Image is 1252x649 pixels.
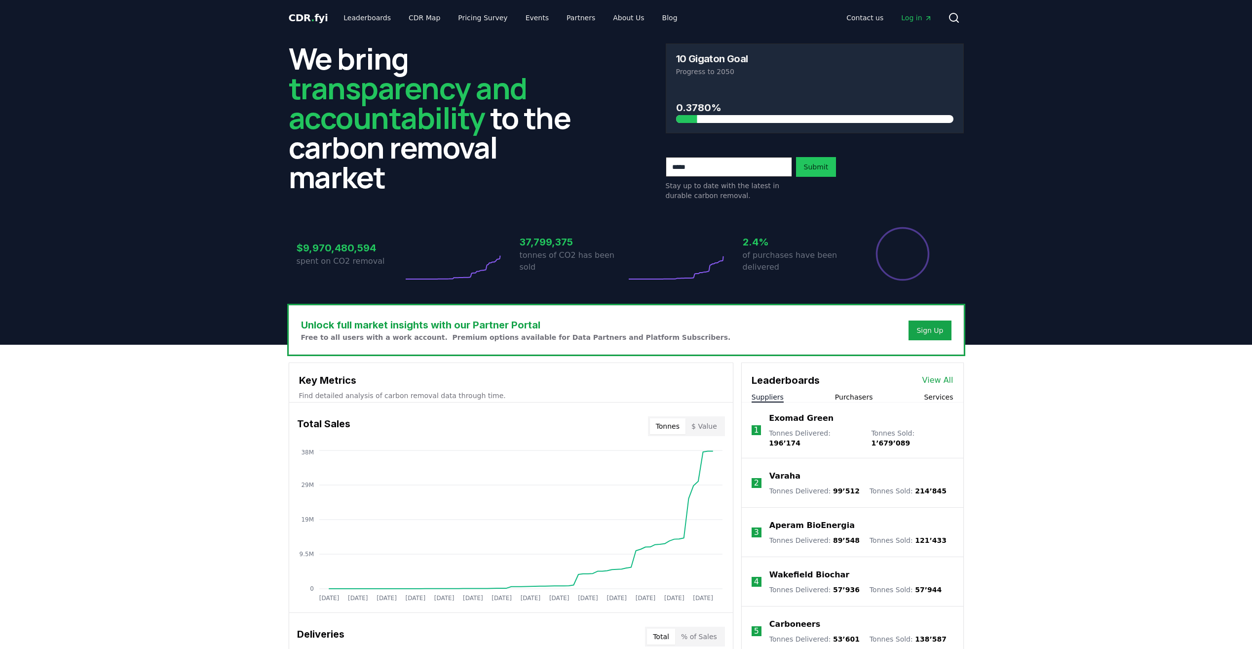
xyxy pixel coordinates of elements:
p: Tonnes Sold : [870,535,947,545]
tspan: [DATE] [319,595,339,602]
p: Tonnes Delivered : [769,634,860,644]
tspan: [DATE] [405,595,425,602]
h3: Deliveries [297,627,344,647]
p: of purchases have been delivered [743,249,849,273]
span: 57’936 [833,586,860,594]
a: CDR.fyi [289,11,328,25]
h3: $9,970,480,594 [297,241,403,255]
p: Tonnes Delivered : [769,535,860,545]
tspan: 19M [301,516,314,523]
p: 1 [754,424,759,436]
span: 99’512 [833,487,860,495]
tspan: 29M [301,482,314,488]
tspan: [DATE] [434,595,454,602]
span: 214’845 [915,487,947,495]
tspan: [DATE] [693,595,713,602]
p: 5 [754,625,759,637]
tspan: [DATE] [347,595,368,602]
h2: We bring to the carbon removal market [289,43,587,192]
p: Tonnes Sold : [870,634,947,644]
p: Tonnes Delivered : [769,428,861,448]
a: Blog [654,9,685,27]
a: Leaderboards [336,9,399,27]
h3: 0.3780% [676,100,953,115]
tspan: [DATE] [520,595,540,602]
span: transparency and accountability [289,68,527,138]
h3: Leaderboards [752,373,820,388]
tspan: 0 [310,585,314,592]
a: Wakefield Biochar [769,569,849,581]
h3: Unlock full market insights with our Partner Portal [301,318,731,332]
button: Suppliers [752,392,784,402]
p: tonnes of CO2 has been sold [520,249,626,273]
a: About Us [605,9,652,27]
tspan: 9.5M [299,551,313,558]
h3: Key Metrics [299,373,723,388]
tspan: 38M [301,449,314,456]
a: Pricing Survey [450,9,515,27]
h3: 2.4% [743,235,849,249]
p: Stay up to date with the latest in durable carbon removal. [666,181,792,201]
a: Events [518,9,557,27]
p: Progress to 2050 [676,67,953,77]
h3: 37,799,375 [520,235,626,249]
nav: Main [838,9,940,27]
a: Aperam BioEnergia [769,520,855,531]
span: CDR fyi [289,12,328,24]
nav: Main [336,9,685,27]
a: Varaha [769,470,800,482]
a: Sign Up [916,325,943,335]
tspan: [DATE] [463,595,483,602]
button: $ Value [685,418,723,434]
button: Services [924,392,953,402]
span: 53’601 [833,635,860,643]
span: . [311,12,314,24]
a: Carboneers [769,618,820,630]
span: 1’679’089 [871,439,910,447]
span: Log in [901,13,932,23]
p: spent on CO2 removal [297,255,403,267]
p: Tonnes Delivered : [769,486,860,496]
p: 2 [754,477,759,489]
tspan: [DATE] [607,595,627,602]
p: Tonnes Sold : [871,428,953,448]
p: Tonnes Sold : [870,486,947,496]
span: 196’174 [769,439,800,447]
tspan: [DATE] [492,595,512,602]
tspan: [DATE] [377,595,397,602]
button: Sign Up [909,321,951,340]
p: 4 [754,576,759,588]
tspan: [DATE] [578,595,598,602]
h3: 10 Gigaton Goal [676,54,748,64]
span: 121’433 [915,536,947,544]
a: Partners [559,9,603,27]
p: Tonnes Sold : [870,585,942,595]
button: Total [647,629,675,645]
button: Tonnes [650,418,685,434]
span: 89’548 [833,536,860,544]
button: Submit [796,157,836,177]
a: Contact us [838,9,891,27]
a: View All [922,374,953,386]
h3: Total Sales [297,416,350,436]
div: Percentage of sales delivered [875,226,930,282]
p: Find detailed analysis of carbon removal data through time. [299,391,723,401]
tspan: [DATE] [549,595,569,602]
p: Tonnes Delivered : [769,585,860,595]
a: CDR Map [401,9,448,27]
p: Free to all users with a work account. Premium options available for Data Partners and Platform S... [301,332,731,342]
p: 3 [754,527,759,538]
tspan: [DATE] [635,595,655,602]
tspan: [DATE] [664,595,684,602]
span: 57’944 [915,586,942,594]
span: 138’587 [915,635,947,643]
button: % of Sales [675,629,723,645]
button: Purchasers [835,392,873,402]
a: Exomad Green [769,412,834,424]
